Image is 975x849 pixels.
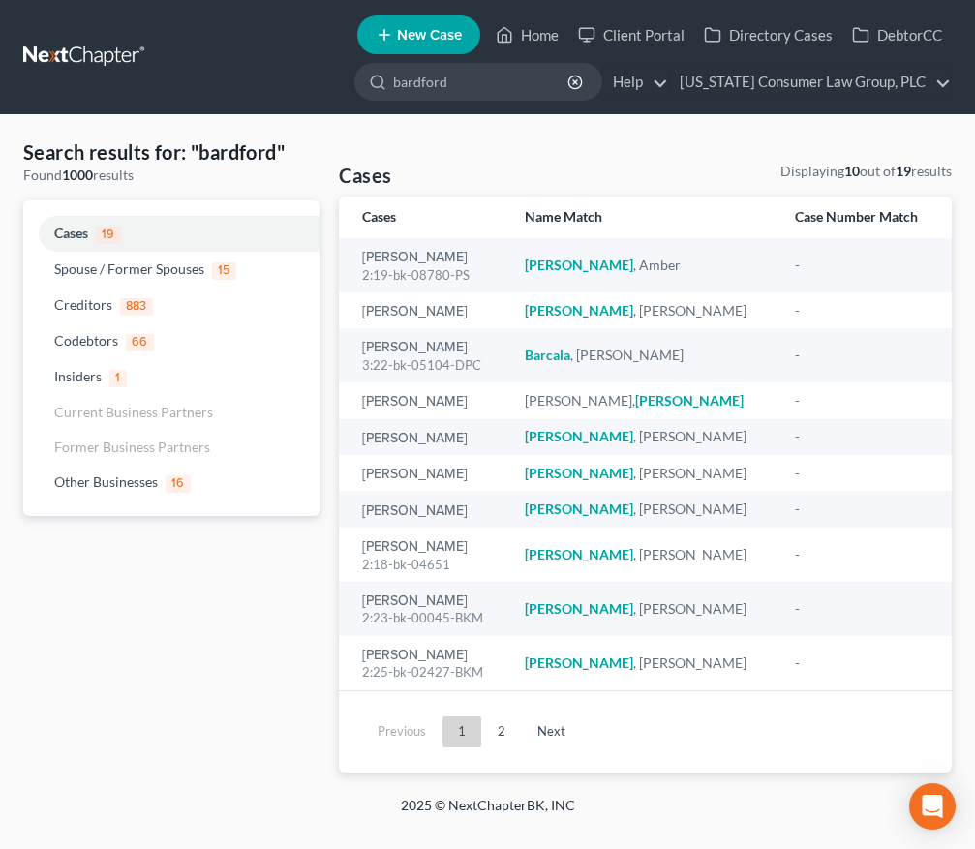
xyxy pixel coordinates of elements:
div: - [795,464,929,483]
a: [PERSON_NAME] [362,649,468,662]
em: [PERSON_NAME] [525,257,633,273]
em: Barcala [525,347,570,363]
div: , [PERSON_NAME] [525,301,763,320]
div: , Amber [525,256,763,275]
em: [PERSON_NAME] [635,392,744,409]
strong: 1000 [62,167,93,183]
a: Directory Cases [694,17,842,52]
div: - [795,545,929,564]
div: - [795,391,929,410]
a: [PERSON_NAME] [362,504,468,518]
div: 2:19-bk-08780-PS [362,266,494,285]
a: Former Business Partners [23,430,320,465]
a: Client Portal [568,17,694,52]
span: Cases [54,225,88,241]
a: [PERSON_NAME] [362,432,468,445]
span: 1 [109,370,127,387]
em: [PERSON_NAME] [525,500,633,517]
a: [PERSON_NAME] [362,251,468,264]
div: 3:22-bk-05104-DPC [362,356,494,375]
a: [PERSON_NAME] [362,540,468,554]
a: 2 [482,716,521,747]
a: Cases19 [23,216,320,252]
div: , [PERSON_NAME] [525,427,763,446]
div: - [795,301,929,320]
div: 2:23-bk-00045-BKM [362,609,494,627]
span: Codebtors [54,332,118,349]
th: Case Number Match [779,197,952,238]
span: 66 [126,334,154,351]
a: [PERSON_NAME] [362,468,468,481]
div: , [PERSON_NAME] [525,464,763,483]
div: Open Intercom Messenger [909,783,956,830]
span: Insiders [54,368,102,384]
th: Cases [339,197,509,238]
th: Name Match [509,197,778,238]
div: 2025 © NextChapterBK, INC [23,796,953,831]
span: 16 [166,475,191,493]
div: [PERSON_NAME], [525,391,763,410]
a: [PERSON_NAME] [362,395,468,409]
a: [US_STATE] Consumer Law Group, PLC [670,65,951,100]
div: - [795,346,929,365]
div: Displaying out of results [780,162,952,181]
h4: Cases [339,162,391,189]
a: Other Businesses16 [23,465,320,500]
a: DebtorCC [842,17,952,52]
div: - [795,653,929,673]
a: Home [486,17,568,52]
div: , [PERSON_NAME] [525,545,763,564]
div: - [795,427,929,446]
a: [PERSON_NAME] [362,594,468,608]
h4: Search results for: "bardford" [23,138,320,166]
div: Found results [23,166,320,185]
a: [PERSON_NAME] [362,305,468,318]
div: 2:18-bk-04651 [362,556,494,574]
div: , [PERSON_NAME] [525,346,763,365]
em: [PERSON_NAME] [525,546,633,562]
a: Insiders1 [23,359,320,395]
span: Spouse / Former Spouses [54,260,204,277]
em: [PERSON_NAME] [525,654,633,671]
span: Current Business Partners [54,404,213,420]
div: - [795,256,929,275]
div: , [PERSON_NAME] [525,500,763,519]
strong: 10 [844,163,860,179]
em: [PERSON_NAME] [525,302,633,318]
span: New Case [397,28,462,43]
a: Current Business Partners [23,395,320,430]
a: Creditors883 [23,288,320,323]
div: 2:25-bk-02427-BKM [362,663,494,682]
span: 19 [96,227,121,244]
em: [PERSON_NAME] [525,600,633,617]
span: Creditors [54,296,112,313]
div: , [PERSON_NAME] [525,599,763,619]
input: Search by name... [393,64,570,100]
a: 1 [442,716,481,747]
div: - [795,599,929,619]
a: [PERSON_NAME] [362,341,468,354]
em: [PERSON_NAME] [525,428,633,444]
div: - [795,500,929,519]
span: 15 [212,262,236,280]
a: Spouse / Former Spouses15 [23,252,320,288]
div: , [PERSON_NAME] [525,653,763,673]
em: [PERSON_NAME] [525,465,633,481]
strong: 19 [896,163,911,179]
span: 883 [120,298,153,316]
a: Codebtors66 [23,323,320,359]
span: Former Business Partners [54,439,210,455]
a: Next [522,716,581,747]
span: Other Businesses [54,473,158,490]
a: Help [603,65,668,100]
